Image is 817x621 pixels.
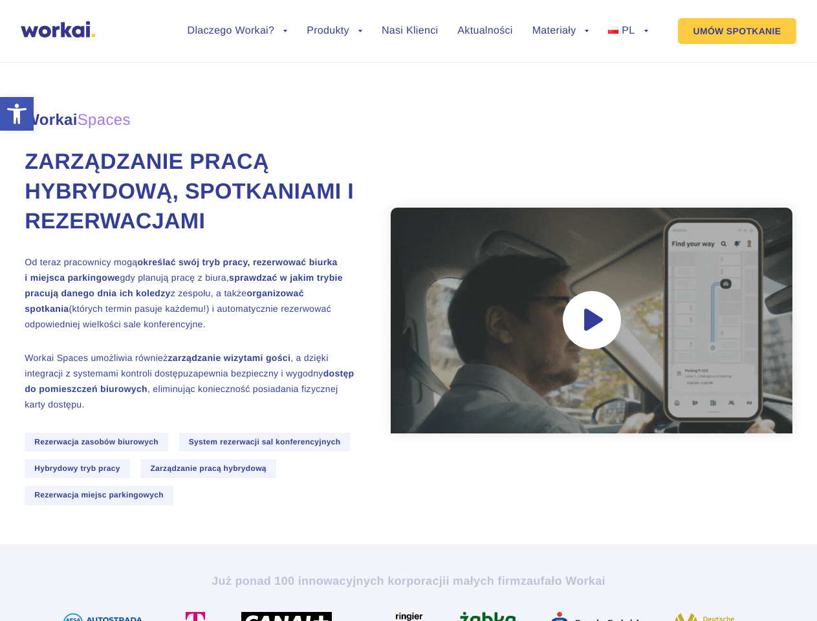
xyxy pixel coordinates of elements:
span: Rezerwacja miejsc parkingowych [25,486,173,505]
a: UMÓW SPOTKANIE [678,18,797,44]
em: Spaces [78,111,131,129]
strong: dostęp do pomieszczeń biurowych [25,368,354,394]
span: PL [622,25,635,36]
a: Dlaczego Workai? [188,26,288,36]
span: zapewnia bezpieczny i wygodny , eliminując konieczność posiadania fizycznej karty dostępu. [25,368,354,409]
p: Od teraz pracownicy mogą gdy planują pracę z biura, z zespołu, a także (których termin pasuje każ... [25,254,360,332]
h1: Zarządzanie pracą hybrydową, spotkaniami i rezerwacjami [25,147,360,237]
a: Nasi Klienci [382,26,438,36]
a: Materiały [532,26,589,36]
strong: określać swój tryb pracy, rezerwować biurka i miejsca parkingowe [25,257,337,283]
span: Hybrydowy tryb pracy [25,459,129,478]
strong: organizować spotkania [25,288,304,314]
span: Rezerwacja zasobów biurowych [25,433,168,452]
strong: zarządzanie wizytami gości [168,353,291,363]
h2: Już ponad 100 innowacyjnych korporacji zaufało Workai [50,573,768,589]
a: Produkty [307,26,362,36]
span: System rezerwacji sal konferencyjnych [179,433,351,452]
span: Zarządzanie pracą hybrydową [140,459,276,478]
p: Workai Spaces umożliwia również , a dzięki integracji z systemami kontroli dostępu [25,350,360,412]
i: i małych firm [446,574,520,587]
strong: sprawdzać w jakim trybie pracują danego dnia ich koledzy [25,272,343,298]
span: Workai [25,97,131,128]
a: Aktualności [457,26,512,36]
